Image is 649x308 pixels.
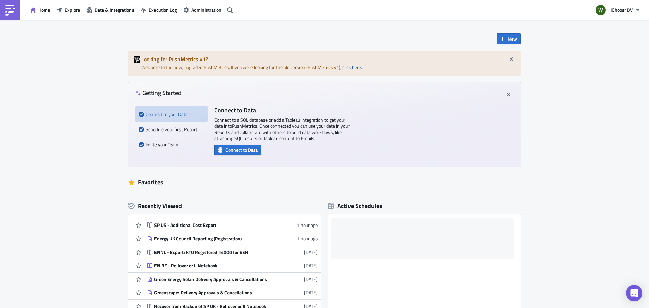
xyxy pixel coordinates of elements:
[53,5,83,15] button: Explore
[342,64,361,71] a: click here
[154,236,272,242] div: Energy UK Council Reporting (Registration)
[304,289,318,296] time: 2025-08-07T11:54:06Z
[214,117,350,141] p: Connect to a SQL database or add a Tableau integration to get your data into PushMetrics . Once c...
[214,146,261,153] a: Connect to Data
[214,145,261,155] button: Connect to Data
[128,51,521,76] div: Welcome to the new, upgraded PushMetrics. If you were looking for the old version (PushMetrics v1...
[149,6,177,14] span: Execution Log
[147,218,318,232] a: SP US - Additional Cost Export1 hour ago
[147,286,318,299] a: Greenscape: Delivery Approvals & Cancellations[DATE]
[297,235,318,242] time: 2025-08-27T11:23:07Z
[626,285,642,301] div: Open Intercom Messenger
[154,222,272,228] div: SP US - Additional Cost Export
[5,5,16,16] img: PushMetrics
[139,122,204,137] div: Schedule your first Report
[83,5,138,15] button: Data & Integrations
[139,106,204,122] div: Connect to your Data
[225,146,258,153] span: Connect to Data
[139,137,204,152] div: Invite your Team
[147,259,318,272] a: EN BE - Rollover or II Notebook[DATE]
[304,248,318,256] time: 2025-08-26T11:53:57Z
[38,6,50,14] span: Home
[147,232,318,245] a: Energy UK Council Reporting (Registration)1 hour ago
[141,56,515,62] h5: Looking for PushMetrics v1?
[154,249,272,255] div: ENNL - Export: KTO Registered #4000 for VEH
[595,4,606,16] img: Avatar
[497,33,521,44] button: New
[611,6,633,14] span: iChoosr BV
[154,276,272,282] div: Green Energy Solar: Delivery Approvals & Cancellations
[508,35,517,42] span: New
[297,221,318,229] time: 2025-08-27T11:33:32Z
[147,273,318,286] a: Green Energy Solar: Delivery Approvals & Cancellations[DATE]
[304,276,318,283] time: 2025-08-07T11:59:37Z
[128,201,321,211] div: Recently Viewed
[135,89,182,96] h4: Getting Started
[304,262,318,269] time: 2025-08-25T11:14:34Z
[214,106,350,114] h4: Connect to Data
[592,3,644,18] button: iChoosr BV
[328,202,382,210] div: Active Schedules
[138,5,180,15] button: Execution Log
[154,290,272,296] div: Greenscape: Delivery Approvals & Cancellations
[191,6,221,14] span: Administration
[95,6,134,14] span: Data & Integrations
[27,5,53,15] button: Home
[65,6,80,14] span: Explore
[180,5,225,15] button: Administration
[147,245,318,259] a: ENNL - Export: KTO Registered #4000 for VEH[DATE]
[128,177,521,187] div: Favorites
[154,263,272,269] div: EN BE - Rollover or II Notebook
